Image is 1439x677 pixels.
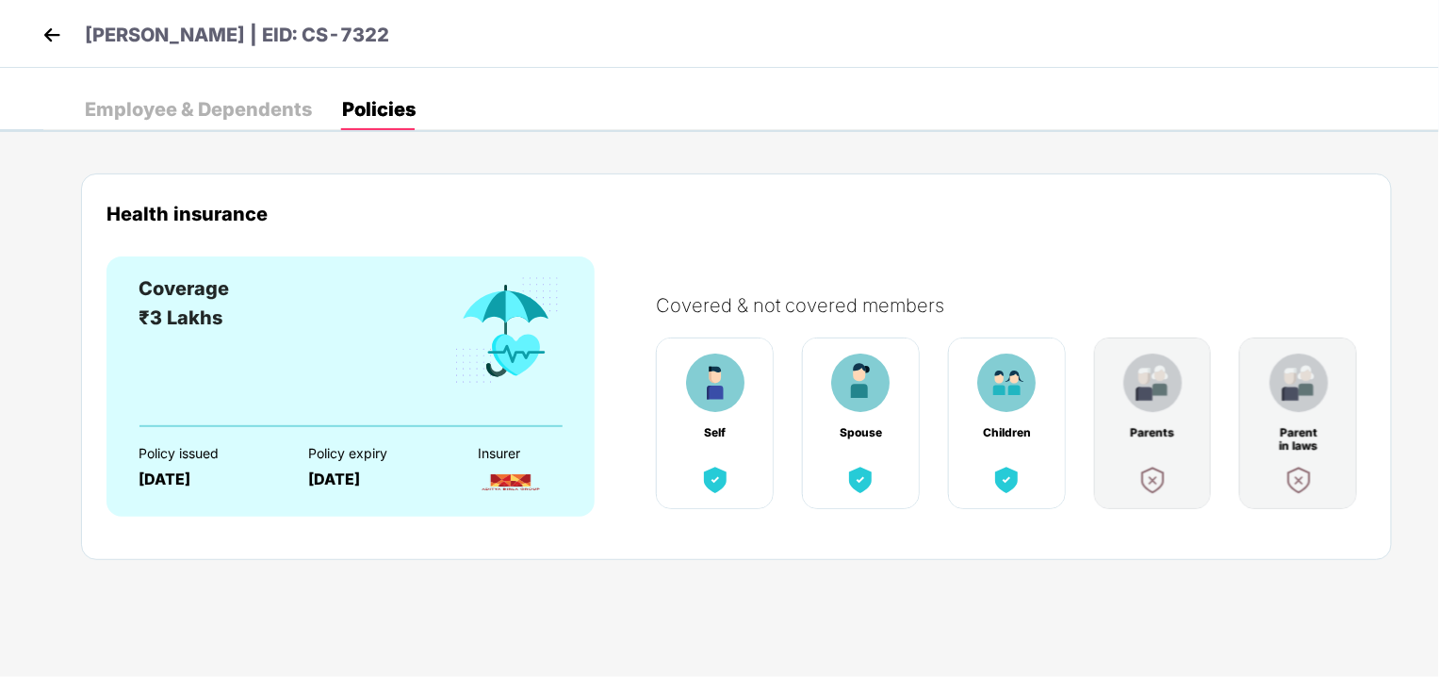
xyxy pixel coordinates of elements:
div: [DATE] [139,471,275,488]
div: Parent in laws [1274,426,1323,439]
img: benefitCardImg [1269,354,1328,412]
img: benefitCardImg [1282,463,1316,497]
div: Coverage [139,274,229,304]
img: back [38,21,66,49]
div: Employee & Dependents [85,100,312,119]
img: benefitCardImg [831,354,890,412]
span: ₹3 Lakhs [139,306,222,329]
img: InsurerLogo [478,466,544,499]
div: Self [691,426,740,439]
div: Health insurance [106,203,1366,224]
div: Covered & not covered members [656,294,1385,317]
img: benefitCardImg [843,463,877,497]
img: benefitCardImg [989,463,1023,497]
div: Children [982,426,1031,439]
img: benefitCardImg [686,354,744,412]
img: benefitCardImg [698,463,732,497]
p: [PERSON_NAME] | EID: CS-7322 [85,21,389,50]
div: Insurer [478,446,614,461]
div: [DATE] [308,471,445,488]
img: benefitCardImg [1136,463,1169,497]
div: Spouse [836,426,885,439]
img: benefitCardImg [451,274,563,388]
img: benefitCardImg [977,354,1036,412]
img: benefitCardImg [1123,354,1182,412]
div: Policy issued [139,446,275,461]
div: Policies [342,100,416,119]
div: Parents [1128,426,1177,439]
div: Policy expiry [308,446,445,461]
